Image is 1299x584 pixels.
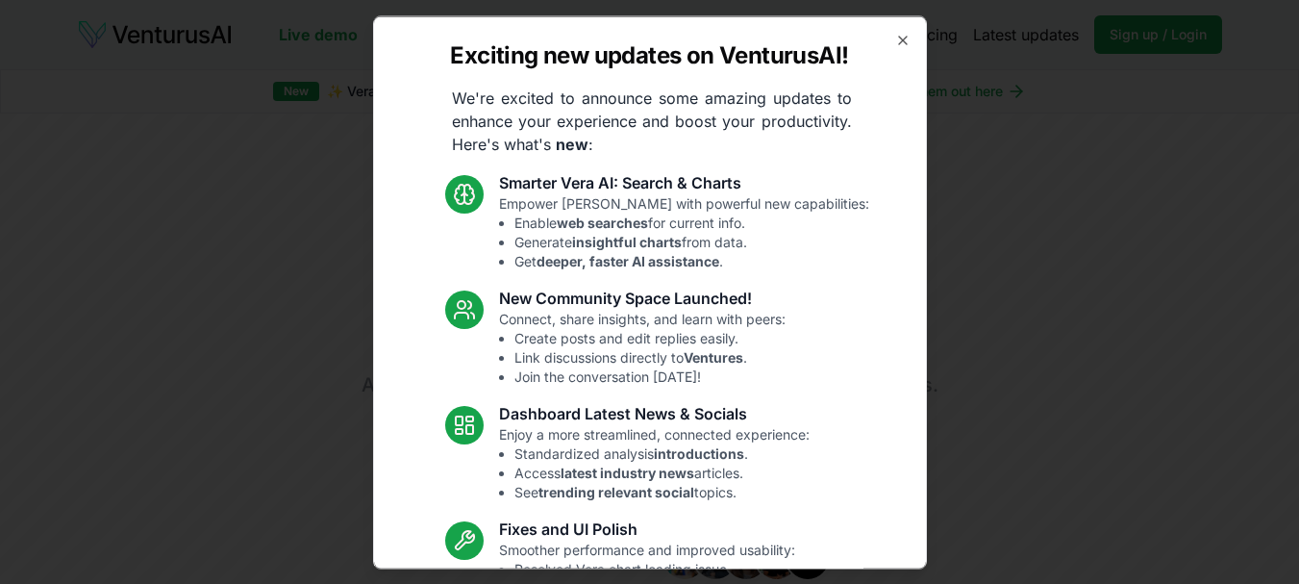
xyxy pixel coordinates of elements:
strong: introductions [654,444,744,461]
strong: web searches [557,214,648,230]
strong: latest industry news [561,464,694,480]
h3: Fixes and UI Polish [499,517,795,540]
h3: New Community Space Launched! [499,286,786,309]
strong: deeper, faster AI assistance [537,252,719,268]
h3: Dashboard Latest News & Socials [499,401,810,424]
li: Link discussions directly to . [514,347,786,367]
li: Resolved Vera chart loading issue. [514,559,795,578]
h3: Smarter Vera AI: Search & Charts [499,170,869,193]
p: Empower [PERSON_NAME] with powerful new capabilities: [499,193,869,270]
li: Enable for current info. [514,213,869,232]
li: Standardized analysis . [514,444,810,463]
strong: new [556,134,588,153]
strong: trending relevant social [538,483,694,499]
p: Connect, share insights, and learn with peers: [499,309,786,386]
p: We're excited to announce some amazing updates to enhance your experience and boost your producti... [437,86,867,155]
li: Generate from data. [514,232,869,251]
li: See topics. [514,482,810,501]
h2: Exciting new updates on VenturusAI! [450,39,848,70]
strong: insightful charts [572,233,682,249]
li: Create posts and edit replies easily. [514,328,786,347]
li: Access articles. [514,463,810,482]
li: Get . [514,251,869,270]
li: Join the conversation [DATE]! [514,367,786,386]
strong: Ventures [684,348,743,365]
p: Enjoy a more streamlined, connected experience: [499,424,810,501]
